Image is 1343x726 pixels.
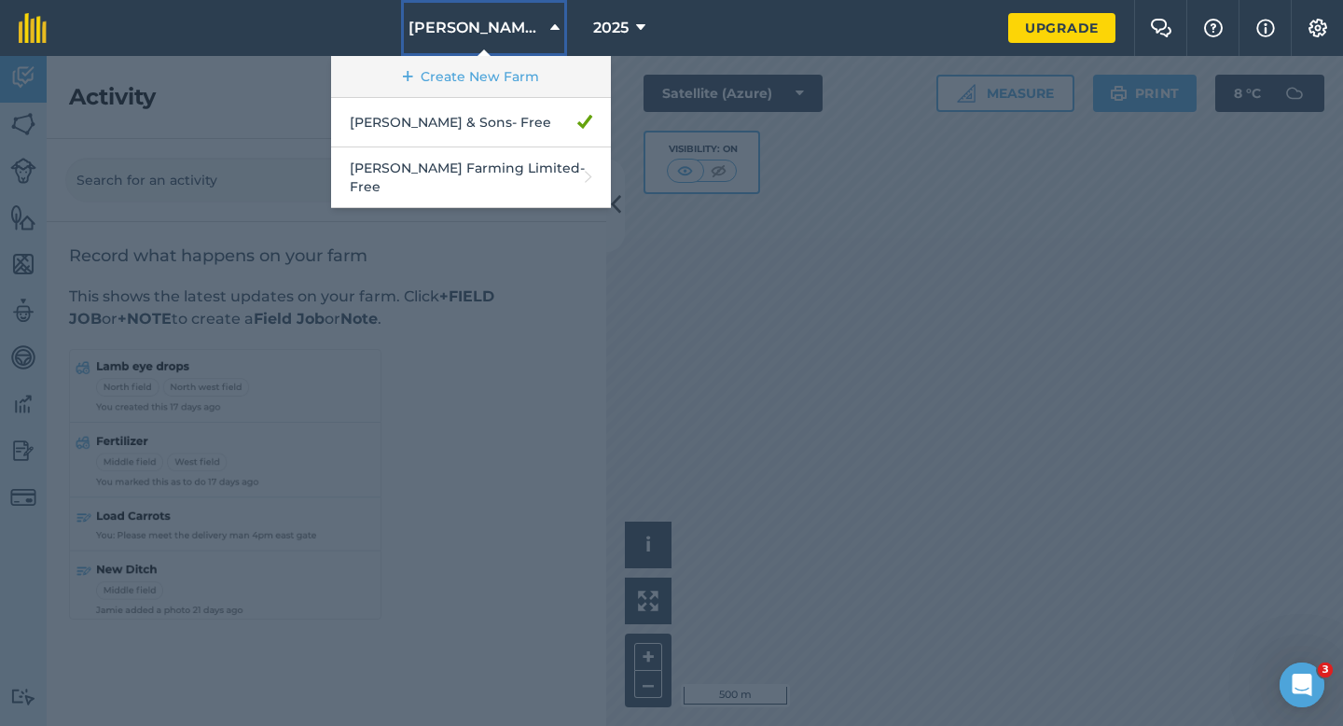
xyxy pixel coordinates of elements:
span: 3 [1318,663,1333,677]
a: [PERSON_NAME] & Sons- Free [331,98,611,147]
iframe: Intercom live chat [1280,663,1324,707]
img: fieldmargin Logo [19,13,47,43]
a: [PERSON_NAME] Farming Limited- Free [331,147,611,208]
span: 2025 [593,17,629,39]
img: Two speech bubbles overlapping with the left bubble in the forefront [1150,19,1172,37]
a: Upgrade [1008,13,1115,43]
img: A question mark icon [1202,19,1225,37]
span: [PERSON_NAME] & Sons [408,17,543,39]
img: A cog icon [1307,19,1329,37]
a: Create New Farm [331,56,611,98]
img: svg+xml;base64,PHN2ZyB4bWxucz0iaHR0cDovL3d3dy53My5vcmcvMjAwMC9zdmciIHdpZHRoPSIxNyIgaGVpZ2h0PSIxNy... [1256,17,1275,39]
